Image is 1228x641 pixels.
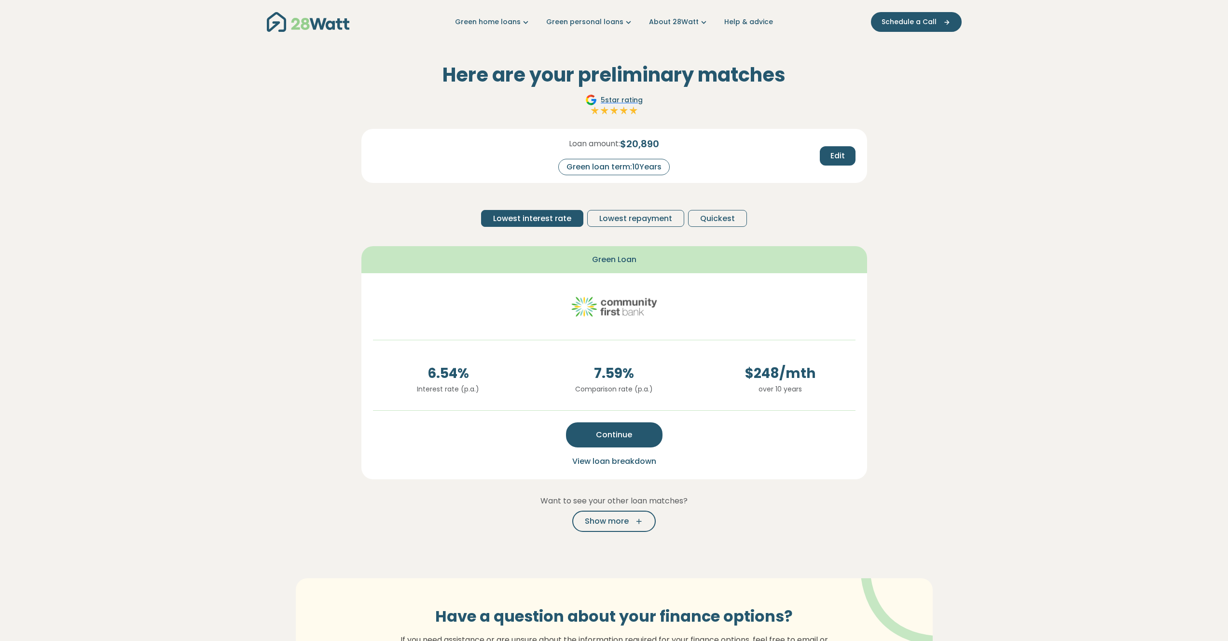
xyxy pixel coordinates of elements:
[558,159,670,175] div: Green loan term: 10 Years
[373,384,524,394] p: Interest rate (p.a.)
[361,63,867,86] h2: Here are your preliminary matches
[455,17,531,27] a: Green home loans
[592,254,636,265] span: Green Loan
[267,12,349,32] img: 28Watt
[700,213,735,224] span: Quickest
[569,455,659,468] button: View loan breakdown
[493,213,571,224] span: Lowest interest rate
[587,210,684,227] button: Lowest repayment
[539,384,690,394] p: Comparison rate (p.a.)
[373,363,524,384] span: 6.54 %
[566,422,662,447] button: Continue
[649,17,709,27] a: About 28Watt
[590,106,600,115] img: Full star
[571,285,658,328] img: community-first logo
[267,10,962,34] nav: Main navigation
[688,210,747,227] button: Quickest
[572,456,656,467] span: View loan breakdown
[361,495,867,507] p: Want to see your other loan matches?
[601,95,643,105] span: 5 star rating
[481,210,583,227] button: Lowest interest rate
[830,150,845,162] span: Edit
[705,384,855,394] p: over 10 years
[705,363,855,384] span: $ 248 /mth
[395,607,834,626] h3: Have a question about your finance options?
[599,213,672,224] span: Lowest repayment
[629,106,638,115] img: Full star
[620,137,659,151] span: $ 20,890
[546,17,634,27] a: Green personal loans
[609,106,619,115] img: Full star
[539,363,690,384] span: 7.59 %
[585,516,629,527] span: Show more
[600,106,609,115] img: Full star
[882,17,937,27] span: Schedule a Call
[619,106,629,115] img: Full star
[871,12,962,32] button: Schedule a Call
[820,146,855,166] button: Edit
[596,429,632,441] span: Continue
[569,138,620,150] span: Loan amount:
[724,17,773,27] a: Help & advice
[584,94,644,117] a: Google5star ratingFull starFull starFull starFull starFull star
[585,94,597,106] img: Google
[572,511,656,532] button: Show more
